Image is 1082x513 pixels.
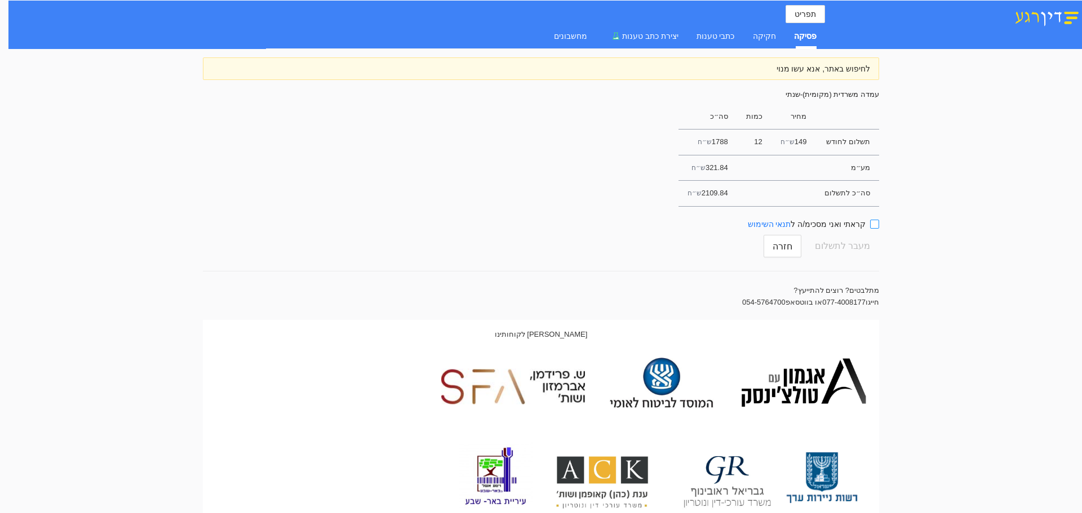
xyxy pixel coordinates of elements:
[688,189,702,197] span: ש״ח
[679,181,737,206] td: 2109.84
[781,138,795,146] span: ש״ח
[679,130,737,155] td: 1788
[1012,7,1082,26] img: דין רגע
[612,32,620,40] span: experiment
[748,220,791,229] a: תנאי השימוש
[697,30,735,42] div: כתבי טענות
[737,104,771,130] td: כמות
[764,235,801,257] button: חזרה
[203,285,879,319] div: מתלבטים? רוצים להתייעץ? חייגו 077-4008177 או בווטסאפ 054-5764700
[212,63,870,75] div: לחיפוש באתר, אנא עשו מנוי
[773,239,792,253] span: חזרה
[806,235,879,257] a: מעבר לתשלום
[743,218,870,230] span: קראתי ואני מסכימ/ה ל
[771,130,816,155] td: 149
[771,104,816,130] td: מחיר
[815,181,879,206] td: סה״כ לתשלום
[554,30,587,42] div: מחשבונים
[737,130,771,155] td: 12
[753,30,776,42] div: חקיקה
[786,5,825,23] button: תפריט
[679,104,737,130] td: סה״כ
[815,155,879,180] td: מע״מ
[679,155,737,180] td: 321.84
[691,164,706,172] span: ש״ח
[815,130,879,155] td: תשלום לחודש
[794,30,817,42] div: פסיקה
[622,32,679,41] span: יצירת כתב טענות
[795,8,816,20] span: תפריט
[698,138,712,146] span: ש״ח
[203,89,879,100] h1: עמדה משרדית (מקומית) - שנתי
[203,329,879,340] div: [PERSON_NAME] לקוחותינו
